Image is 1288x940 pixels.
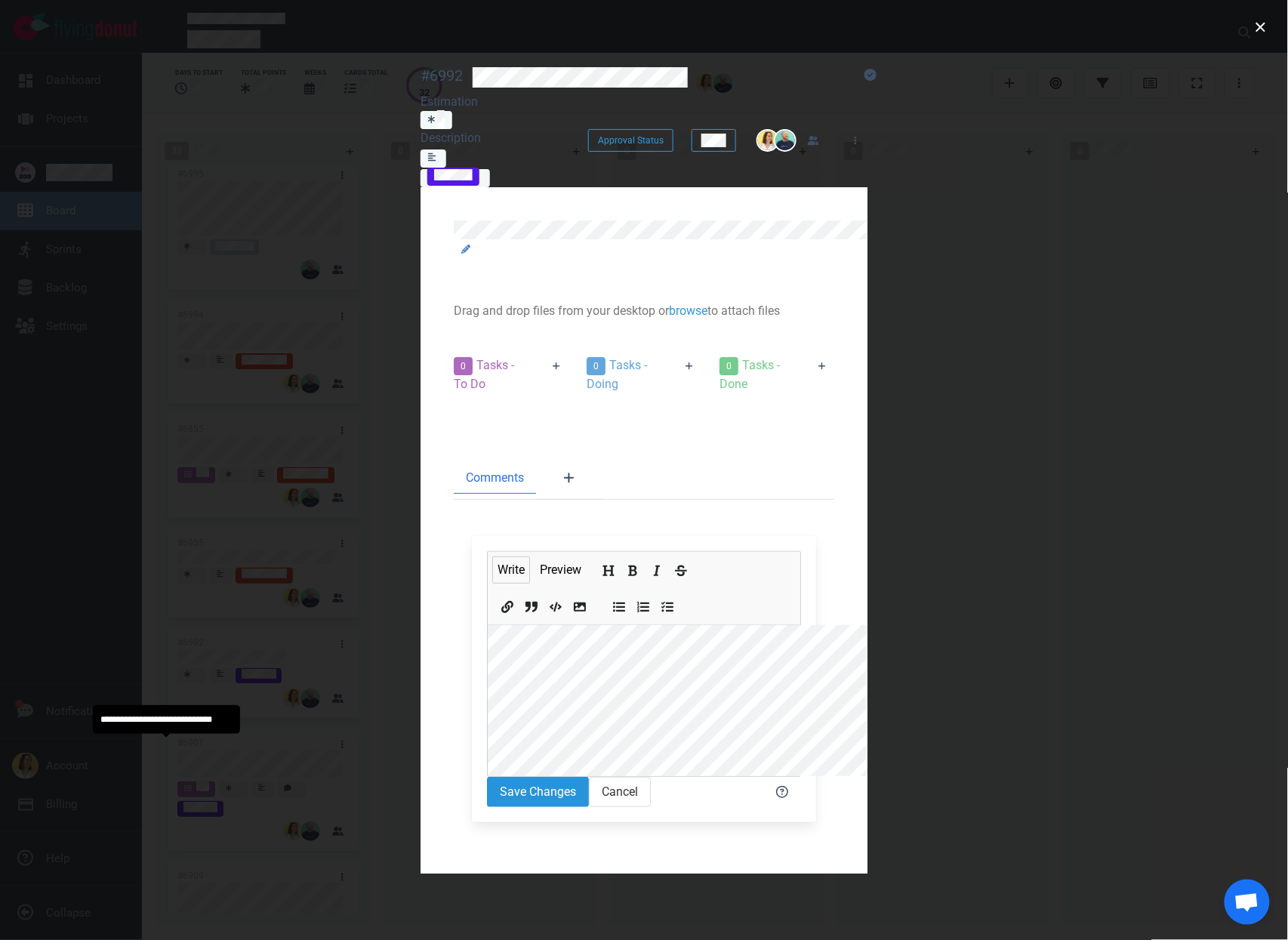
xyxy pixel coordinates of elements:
button: Insert a quote [522,596,541,612]
button: Add italic text [648,559,666,576]
span: Tasks - Done [719,358,780,391]
button: Preview [535,556,587,584]
img: 26 [758,131,778,150]
div: Ouvrir le chat [1225,880,1270,925]
button: Add image [571,596,589,612]
span: Tasks - Doing [587,358,647,391]
div: Estimation [421,93,534,111]
span: 0 [454,357,473,375]
span: to attach files [707,304,780,318]
div: Description [421,129,534,147]
button: Add unordered list [610,596,628,612]
button: Add header [599,559,618,576]
button: close [1249,15,1273,39]
img: 26 [775,131,795,150]
button: Insert code [547,596,565,612]
button: Save Changes [487,777,589,807]
button: Write [492,556,530,584]
span: 0 [719,357,738,375]
span: 0 [587,357,605,375]
a: browse [669,304,707,318]
button: Add checked list [658,596,676,612]
span: Drag and drop files from your desktop or [454,304,669,318]
button: Add a link [498,596,516,612]
button: Approval Status [588,129,673,152]
div: #6992 [421,66,463,85]
button: Add ordered list [634,596,652,612]
span: Comments [466,469,524,487]
span: Tasks - To Do [454,358,514,391]
button: Cancel [589,777,651,807]
button: Add strikethrough text [672,559,690,576]
button: Add bold text [624,559,642,576]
